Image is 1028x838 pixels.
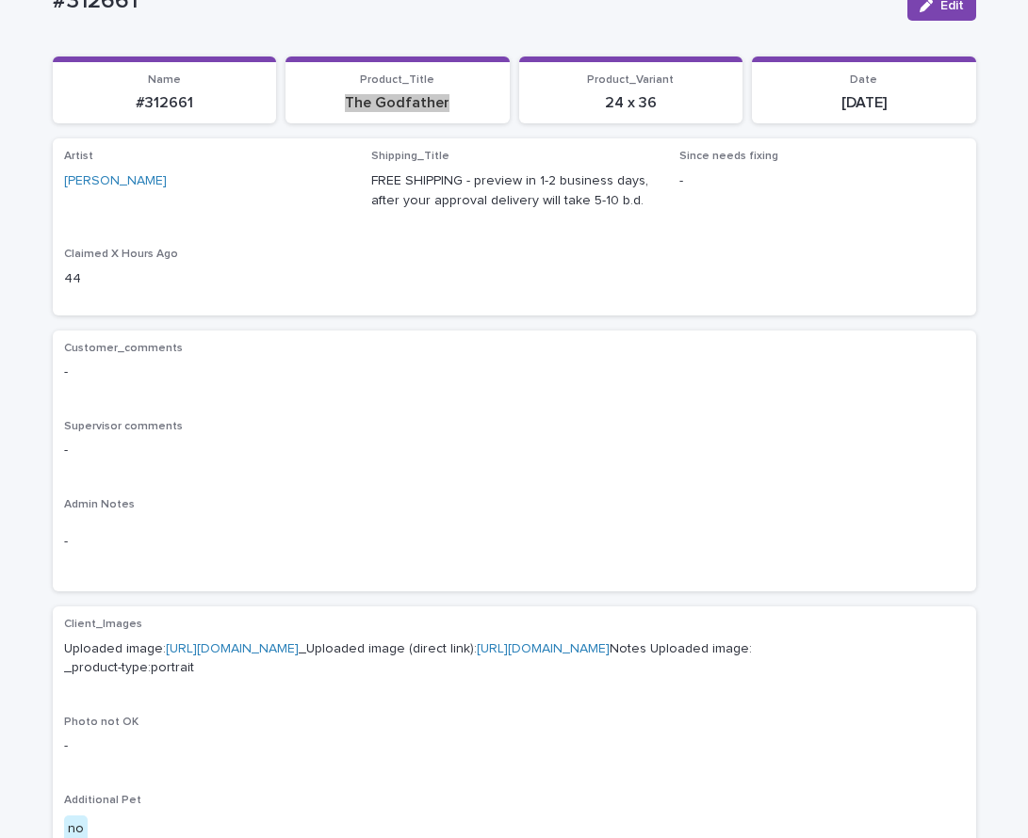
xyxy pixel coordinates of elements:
span: Supervisor comments [64,421,183,432]
span: Customer_comments [64,343,183,354]
p: - [64,532,965,552]
a: [URL][DOMAIN_NAME] [477,642,610,655]
span: Photo not OK [64,717,139,728]
p: 24 x 36 [530,94,732,112]
a: [URL][DOMAIN_NAME] [166,642,299,655]
p: - [64,363,965,382]
a: The Godfather [345,94,449,112]
p: Uploaded image: _Uploaded image (direct link): Notes Uploaded image: _product-type:portrait [64,639,965,679]
p: - [679,171,965,191]
p: #312661 [64,94,266,112]
p: FREE SHIPPING - preview in 1-2 business days, after your approval delivery will take 5-10 b.d. [371,171,657,211]
a: [PERSON_NAME] [64,171,167,191]
span: Product_Variant [587,74,674,86]
span: Additional Pet [64,795,141,806]
span: Date [850,74,877,86]
p: [DATE] [763,94,965,112]
span: Claimed X Hours Ago [64,249,178,260]
p: - [64,441,965,460]
p: 44 [64,269,350,289]
span: Since needs fixing [679,151,778,162]
span: Client_Images [64,619,142,630]
p: - [64,736,965,756]
span: Name [148,74,181,86]
span: Admin Notes [64,499,135,510]
span: Artist [64,151,93,162]
span: Product_Title [360,74,434,86]
span: Shipping_Title [371,151,449,162]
